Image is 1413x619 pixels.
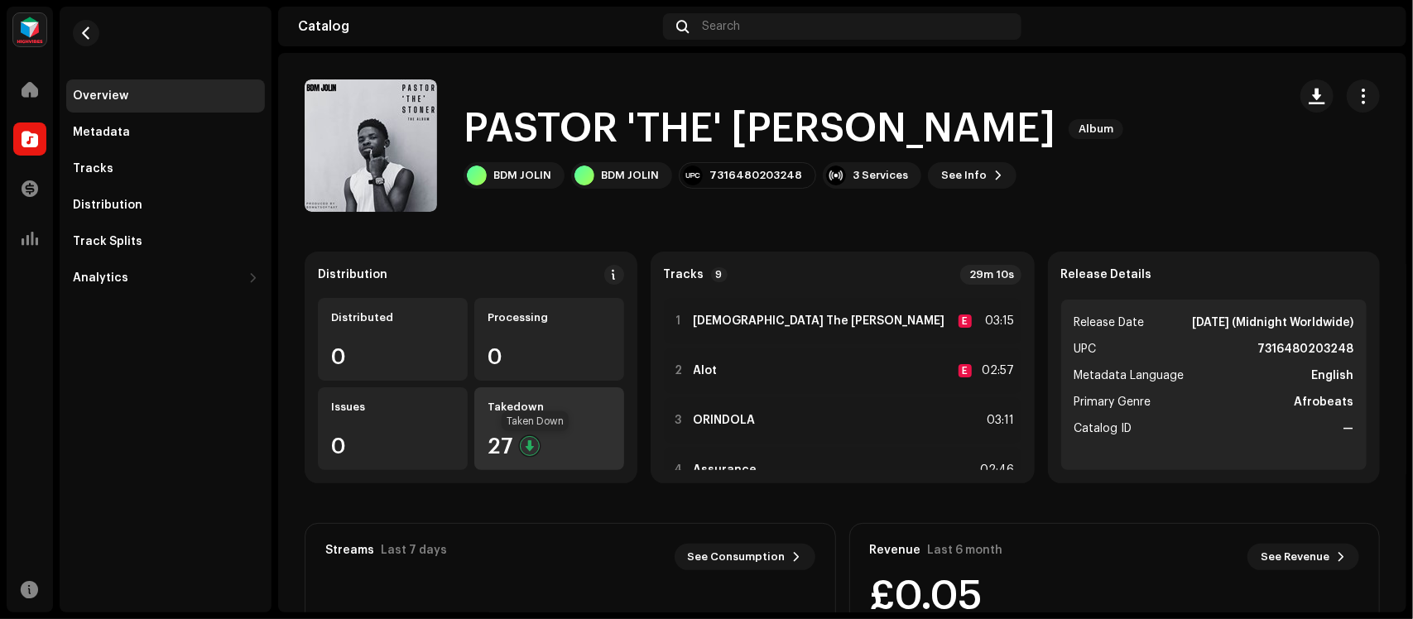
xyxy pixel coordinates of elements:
[73,271,128,285] div: Analytics
[1311,366,1353,386] strong: English
[960,265,1021,285] div: 29m 10s
[928,162,1016,189] button: See Info
[73,199,142,212] div: Distribution
[325,544,374,557] div: Streams
[1360,13,1387,40] img: bd449f3f-9470-43b5-93c3-480db0d5d67c
[1074,392,1151,412] span: Primary Genre
[694,463,757,477] strong: Assurance
[1074,339,1097,359] span: UPC
[601,169,659,182] div: BDM JOLIN
[66,152,265,185] re-m-nav-item: Tracks
[493,169,551,182] div: BDM JOLIN
[664,268,704,281] strong: Tracks
[853,169,908,182] div: 3 Services
[978,460,1015,480] div: 02:46
[66,189,265,222] re-m-nav-item: Distribution
[331,401,454,414] div: Issues
[694,364,718,377] strong: Alot
[66,116,265,149] re-m-nav-item: Metadata
[66,262,265,295] re-m-nav-dropdown: Analytics
[1294,392,1353,412] strong: Afrobeats
[73,235,142,248] div: Track Splits
[1069,119,1123,139] span: Album
[978,410,1015,430] div: 03:11
[1343,419,1353,439] strong: —
[1247,544,1359,570] button: See Revenue
[978,361,1015,381] div: 02:57
[66,225,265,258] re-m-nav-item: Track Splits
[1074,419,1132,439] span: Catalog ID
[1257,339,1353,359] strong: 7316480203248
[66,79,265,113] re-m-nav-item: Overview
[73,126,130,139] div: Metadata
[711,267,728,282] p-badge: 9
[464,103,1055,156] h1: PASTOR 'THE' [PERSON_NAME]
[959,364,972,377] div: E
[694,314,945,328] strong: [DEMOGRAPHIC_DATA] The [PERSON_NAME]
[1074,313,1145,333] span: Release Date
[978,311,1015,331] div: 03:15
[318,268,387,281] div: Distribution
[1192,313,1353,333] strong: [DATE] (Midnight Worldwide)
[488,401,611,414] div: Takedown
[702,20,740,33] span: Search
[941,159,987,192] span: See Info
[870,544,921,557] div: Revenue
[488,311,611,324] div: Processing
[694,414,756,427] strong: ORINDOLA
[298,20,656,33] div: Catalog
[381,544,447,557] div: Last 7 days
[73,162,113,175] div: Tracks
[1074,366,1185,386] span: Metadata Language
[13,13,46,46] img: feab3aad-9b62-475c-8caf-26f15a9573ee
[675,544,815,570] button: See Consumption
[1061,268,1152,281] strong: Release Details
[928,544,1003,557] div: Last 6 month
[1261,540,1329,573] span: See Revenue
[688,540,786,573] span: See Consumption
[331,311,454,324] div: Distributed
[709,169,802,182] div: 7316480203248
[959,314,972,328] div: E
[73,89,128,103] div: Overview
